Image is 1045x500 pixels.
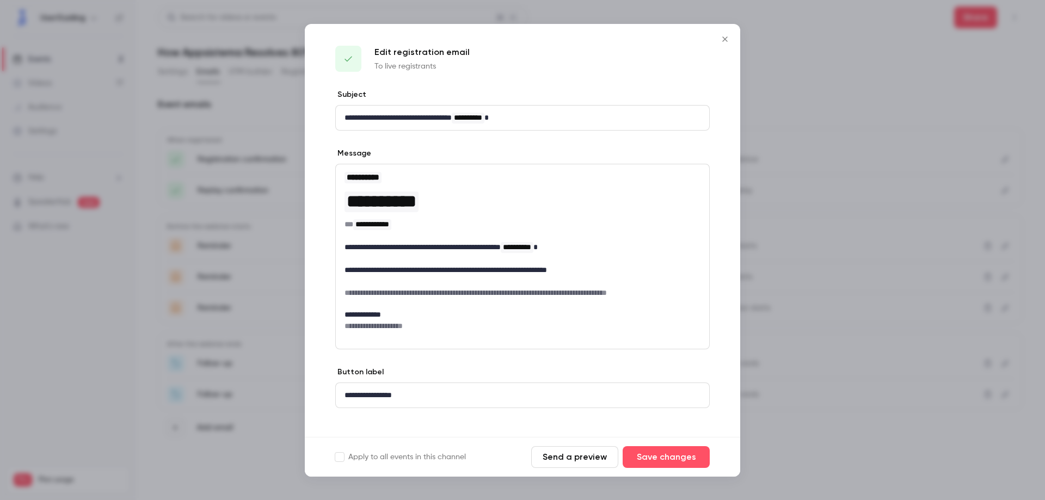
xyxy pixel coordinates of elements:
[335,452,466,462] label: Apply to all events in this channel
[531,446,618,468] button: Send a preview
[336,383,709,408] div: editor
[335,148,371,159] label: Message
[714,28,736,50] button: Close
[335,367,384,378] label: Button label
[335,89,366,100] label: Subject
[374,61,470,72] p: To live registrants
[374,46,470,59] p: Edit registration email
[623,446,710,468] button: Save changes
[336,164,709,349] div: editor
[336,106,709,130] div: editor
